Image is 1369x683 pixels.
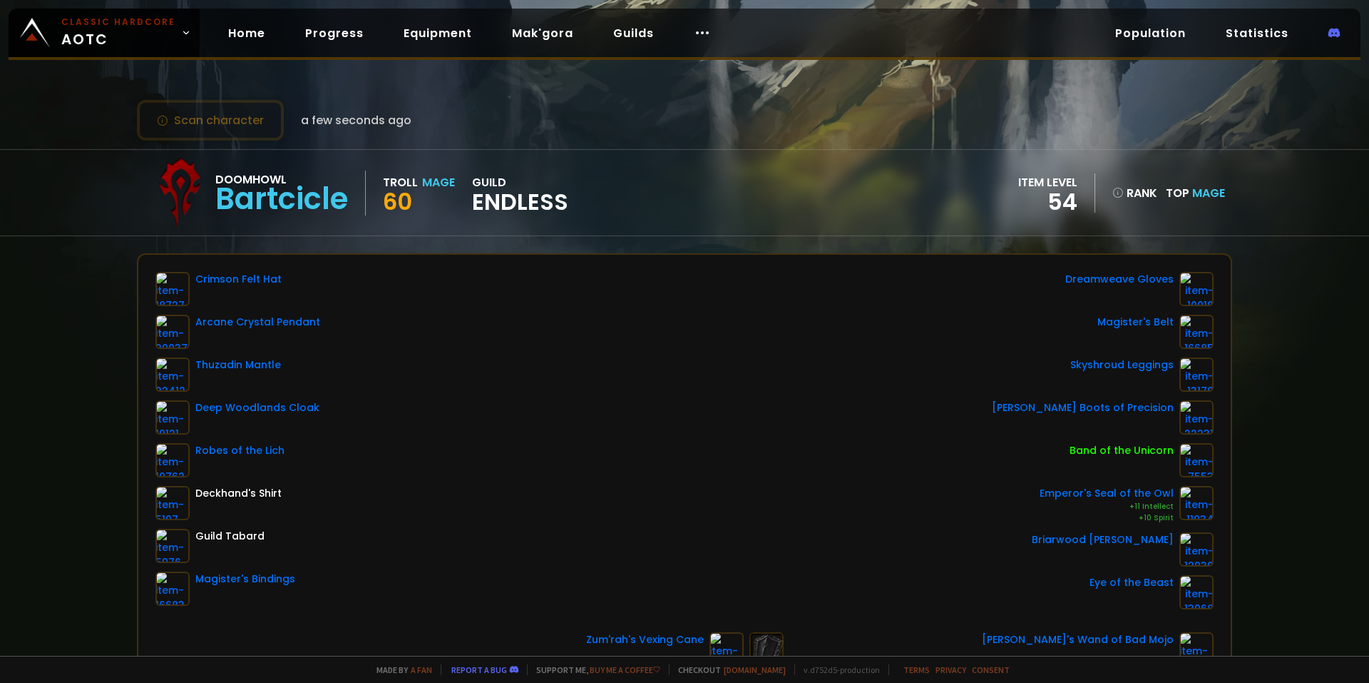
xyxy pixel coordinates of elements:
span: a few seconds ago [301,111,411,129]
a: Report a bug [451,664,507,675]
a: a fan [411,664,432,675]
img: item-18082 [709,632,744,667]
div: Briarwood [PERSON_NAME] [1032,532,1174,547]
a: Consent [972,664,1010,675]
div: Eye of the Beast [1089,575,1174,590]
img: item-10019 [1179,272,1214,306]
button: Scan character [137,100,284,141]
div: Troll [383,173,418,191]
a: Population [1104,19,1197,48]
div: Mage [422,173,455,191]
img: item-5107 [155,486,190,520]
img: item-13968 [1179,575,1214,609]
a: Statistics [1214,19,1300,48]
div: Doomhowl [215,171,348,188]
span: Checkout [669,664,786,675]
div: Band of the Unicorn [1070,443,1174,458]
div: Magister's Bindings [195,572,295,587]
span: Made by [368,664,432,675]
div: Arcane Crystal Pendant [195,315,320,330]
a: Terms [903,664,930,675]
img: item-22412 [155,358,190,392]
div: 54 [1018,191,1077,213]
div: Deep Woodlands Cloak [195,400,319,415]
a: Privacy [935,664,966,675]
div: +11 Intellect [1040,501,1174,512]
img: item-12930 [1179,532,1214,567]
div: Thuzadin Mantle [195,358,281,373]
div: [PERSON_NAME] Boots of Precision [992,400,1174,415]
div: Guild Tabard [195,529,265,544]
img: item-16683 [155,572,190,606]
a: Home [217,19,277,48]
a: Mak'gora [501,19,585,48]
span: AOTC [61,16,175,50]
div: Bartcicle [215,188,348,210]
div: Robes of the Lich [195,443,284,458]
a: Classic HardcoreAOTC [9,9,200,57]
div: Deckhand's Shirt [195,486,282,501]
img: item-13170 [1179,358,1214,392]
a: Progress [294,19,375,48]
small: Classic Hardcore [61,16,175,29]
a: Equipment [392,19,483,48]
img: item-18727 [155,272,190,306]
div: [PERSON_NAME]'s Wand of Bad Mojo [982,632,1174,647]
span: Endless [472,191,568,213]
div: +10 Spirit [1040,512,1174,524]
span: Mage [1192,185,1225,201]
img: item-19121 [155,400,190,435]
div: Emperor's Seal of the Owl [1040,486,1174,501]
div: Skyshroud Leggings [1070,358,1174,373]
img: item-22408 [1179,632,1214,667]
div: Zum'rah's Vexing Cane [586,632,704,647]
a: [DOMAIN_NAME] [724,664,786,675]
div: rank [1112,184,1157,202]
img: item-11934 [1179,486,1214,520]
img: item-10762 [155,443,190,477]
div: Crimson Felt Hat [195,272,282,287]
img: item-20037 [155,315,190,349]
span: Support me, [527,664,660,675]
div: Top [1166,184,1225,202]
span: 60 [383,186,412,218]
a: Buy me a coffee [590,664,660,675]
div: Dreamweave Gloves [1065,272,1174,287]
div: Magister's Belt [1097,315,1174,330]
div: item level [1018,173,1077,191]
img: item-7553 [1179,443,1214,477]
div: guild [472,173,568,213]
img: item-16685 [1179,315,1214,349]
a: Guilds [602,19,665,48]
img: item-5976 [155,529,190,563]
span: v. d752d5 - production [794,664,880,675]
img: item-22231 [1179,400,1214,435]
